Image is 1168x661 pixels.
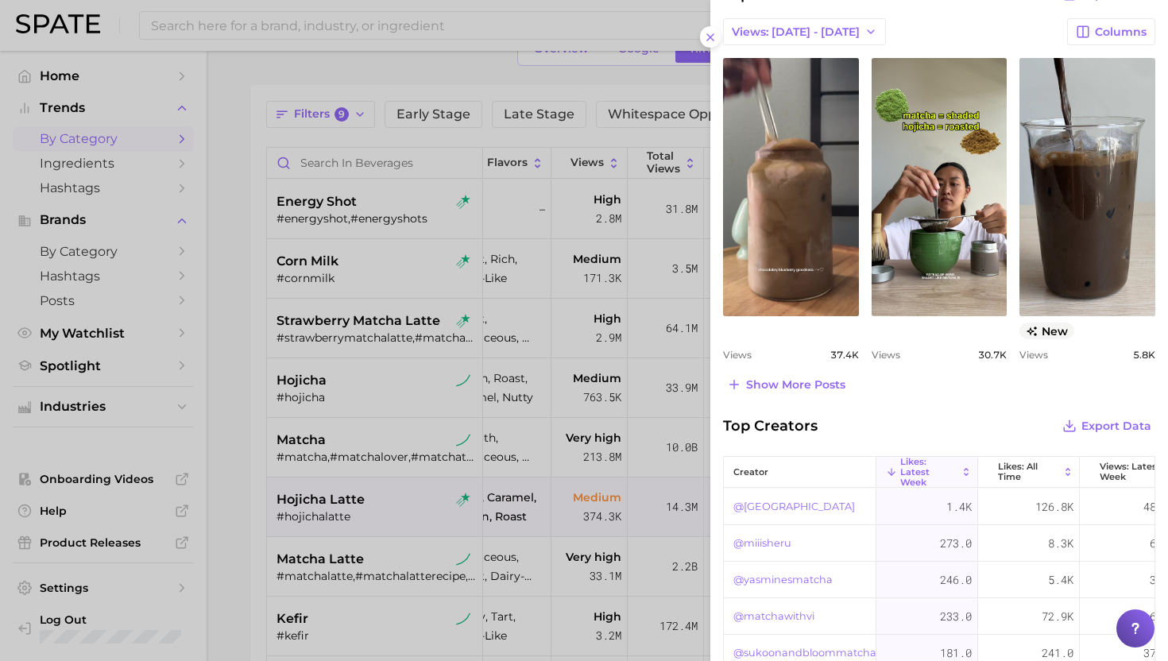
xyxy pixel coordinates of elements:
span: Show more posts [746,378,845,392]
span: Views [872,349,900,361]
span: creator [733,467,768,477]
span: Top Creators [723,415,818,437]
span: 37.4k [830,349,859,361]
span: 30.7k [978,349,1007,361]
button: Export Data [1058,415,1155,437]
span: Views [1019,349,1048,361]
span: Views: Latest Week [1100,462,1161,482]
span: new [1019,323,1074,339]
span: Likes: All Time [998,462,1059,482]
span: 5.4k [1048,570,1073,589]
span: Export Data [1081,419,1151,433]
span: 233.0 [940,607,972,626]
span: 126.8k [1035,497,1073,516]
span: 1.4k [946,497,972,516]
span: Views: [DATE] - [DATE] [732,25,860,39]
span: Likes: Latest Week [900,457,957,488]
span: Views [723,349,752,361]
span: 8.3k [1048,534,1073,553]
span: 273.0 [940,534,972,553]
a: @[GEOGRAPHIC_DATA] [733,497,855,516]
a: @yasminesmatcha [733,570,833,589]
button: Show more posts [723,373,849,396]
span: 246.0 [940,570,972,589]
button: Views: [DATE] - [DATE] [723,18,886,45]
a: @matchawithvi [733,607,814,626]
button: Likes: Latest Week [876,457,978,488]
a: @miiisheru [733,534,791,553]
button: Likes: All Time [978,457,1080,488]
span: 72.9k [1042,607,1073,626]
span: 5.8k [1133,349,1155,361]
span: Columns [1095,25,1147,39]
button: Columns [1067,18,1155,45]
